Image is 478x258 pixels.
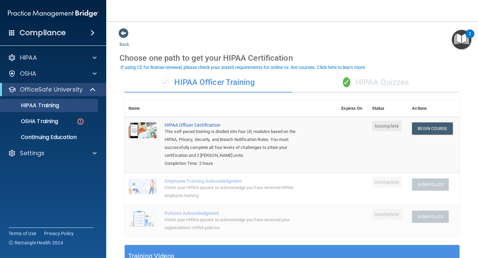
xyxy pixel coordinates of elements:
[8,54,97,62] a: HIPAA
[76,117,85,126] img: danger-circle.6113f641.png
[20,28,66,37] h4: Compliance
[4,102,59,109] p: HIPAA Training
[165,128,304,160] div: This self-paced training is divided into four (4) modules based on the HIPAA, Privacy, Security, ...
[8,7,98,20] img: PMB logo
[408,100,460,117] th: Actions
[165,178,304,184] div: Employee Training Acknowledgment
[119,34,129,47] a: Back
[452,30,471,49] button: Open Resource Center, 2 new notifications
[162,77,169,87] span: ✓
[20,86,83,94] p: OfficeSafe University
[372,209,402,220] span: Incomplete
[20,70,37,78] p: OSHA
[372,177,402,187] span: Incomplete
[372,121,402,131] span: Incomplete
[20,54,37,62] p: HIPAA
[363,211,470,237] iframe: Drift Widget Chat Controller
[8,149,97,157] a: Settings
[337,100,368,117] th: Expires On
[412,211,449,223] button: Sign Policy
[124,100,161,117] th: Name
[4,134,95,141] p: Continuing Education
[165,122,304,128] a: HIPAA Officer Certification
[343,77,350,87] span: ✓
[8,86,96,94] a: OfficeSafe University
[120,65,366,70] div: If using CE for license renewal, please check your state's requirements for online vs. live cours...
[44,230,74,237] a: Privacy Policy
[412,178,449,191] button: Sign Policy
[368,100,408,117] th: Status
[8,70,97,78] a: OSHA
[9,230,36,237] a: Terms of Use
[124,73,292,93] div: HIPAA Officer Training
[20,149,44,157] p: Settings
[165,216,304,232] div: Finish your HIPAA quizzes to acknowledge you have received your organization’s HIPAA policies.
[412,122,452,135] a: Begin Course
[4,118,58,125] p: OSHA Training
[119,48,465,68] div: Choose one path to get your HIPAA Certification
[9,239,63,246] span: Ⓒ Rectangle Health 2024
[292,73,460,93] div: HIPAA Quizzes
[165,211,304,216] div: Policies Acknowledgment
[469,34,471,42] div: 2
[119,64,367,71] button: If using CE for license renewal, please check your state's requirements for online vs. live cours...
[165,184,304,200] div: Finish your HIPAA quizzes to acknowledge you have received HIPAA employee training.
[165,160,304,167] div: Completion Time: 2 hours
